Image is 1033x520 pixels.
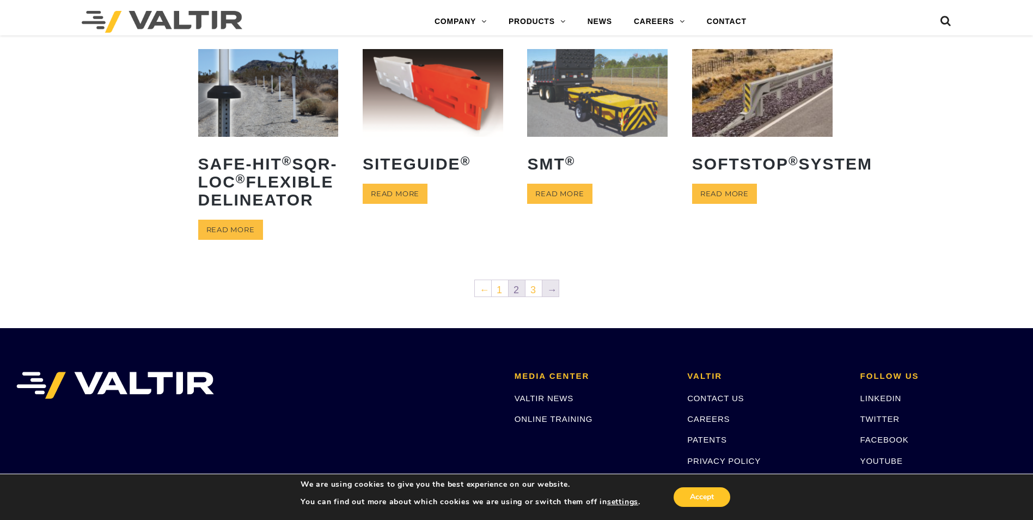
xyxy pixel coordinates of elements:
a: CAREERS [623,11,696,33]
h2: SoftStop System [692,147,833,181]
p: We are using cookies to give you the best experience on our website. [301,480,640,489]
h2: Safe-Hit SQR-LOC Flexible Delineator [198,147,339,217]
a: Read more about “SoftStop® System” [692,184,757,204]
a: 1 [492,280,508,297]
h2: FOLLOW US [860,372,1017,381]
a: → [542,280,559,297]
sup: ® [461,154,471,168]
img: Valtir [82,11,242,33]
a: SiteGuide® [363,49,503,181]
a: NEWS [577,11,623,33]
button: settings [607,497,638,507]
a: SMT® [527,49,668,181]
a: 3 [525,280,542,297]
a: LINKEDIN [860,394,902,403]
p: You can find out more about which cookies we are using or switch them off in . [301,497,640,507]
a: COMPANY [424,11,498,33]
a: CONTACT [696,11,757,33]
img: SoftStop System End Terminal [692,49,833,137]
a: VALTIR NEWS [515,394,573,403]
a: PRODUCTS [498,11,577,33]
sup: ® [565,154,576,168]
a: ← [475,280,491,297]
h2: SiteGuide [363,147,503,181]
img: VALTIR [16,372,214,399]
a: Read more about “SiteGuide®” [363,184,427,204]
nav: Product Pagination [198,279,835,301]
a: CONTACT US [687,394,744,403]
a: Safe-Hit®SQR-LOC®Flexible Delineator [198,49,339,217]
span: 2 [509,280,525,297]
sup: ® [788,154,799,168]
a: TWITTER [860,414,900,424]
a: FACEBOOK [860,435,909,444]
button: Accept [674,487,730,507]
a: PRIVACY POLICY [687,456,761,465]
a: PATENTS [687,435,727,444]
a: SoftStop®System [692,49,833,181]
a: Read more about “SMT®” [527,184,592,204]
h2: SMT [527,147,668,181]
a: Read more about “Safe-Hit® SQR-LOC® Flexible Delineator” [198,220,263,240]
sup: ® [236,172,246,186]
h2: MEDIA CENTER [515,372,671,381]
a: CAREERS [687,414,730,424]
a: ONLINE TRAINING [515,414,592,424]
sup: ® [282,154,292,168]
h2: VALTIR [687,372,843,381]
a: YOUTUBE [860,456,903,465]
